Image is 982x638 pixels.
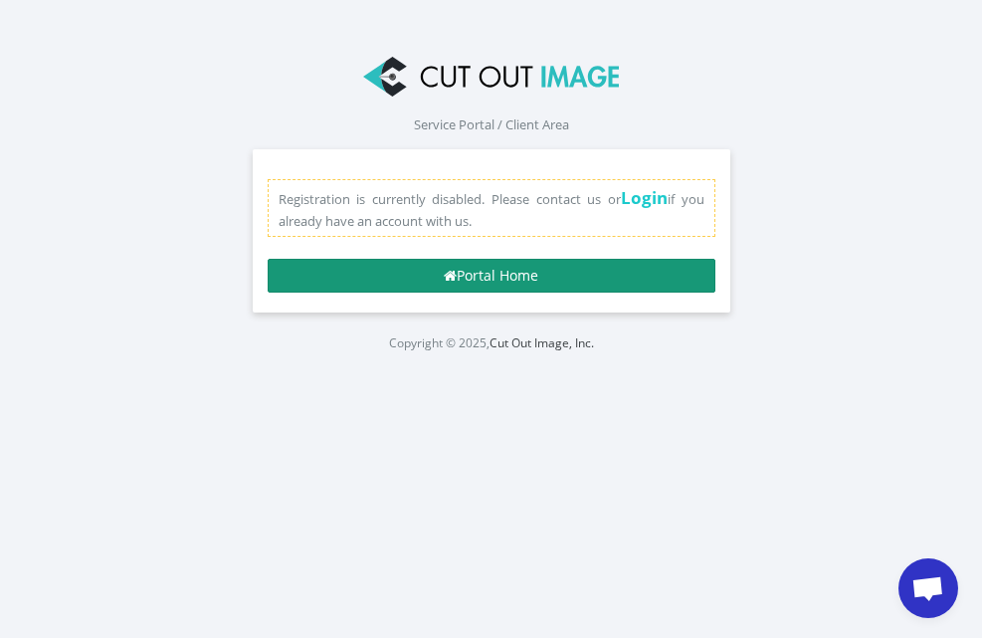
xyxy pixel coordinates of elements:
[389,334,594,351] small: Copyright © 2025,
[898,558,958,618] div: Open chat
[268,259,715,293] a: Portal Home
[490,334,594,351] a: Cut Out Image, Inc.
[414,115,569,133] span: Service Portal / Client Area
[363,57,618,97] img: Cut Out Image
[268,179,715,237] div: Registration is currently disabled. Please contact us or if you already have an account with us.
[621,186,668,209] a: Login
